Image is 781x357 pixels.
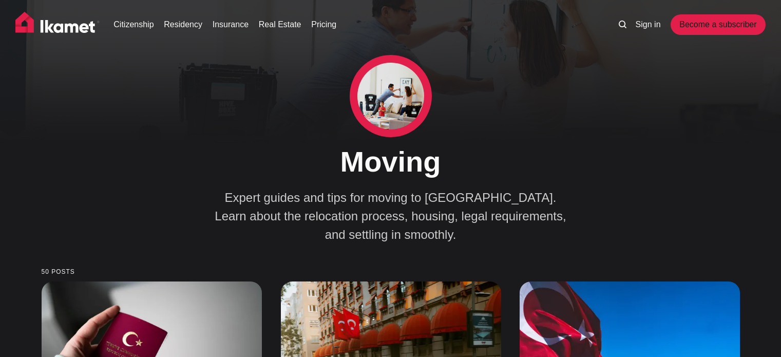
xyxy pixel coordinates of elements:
img: Ikamet home [15,12,100,37]
h1: Moving [201,144,581,179]
a: Sign in [636,18,661,31]
a: Insurance [213,18,249,31]
a: Residency [164,18,202,31]
a: Pricing [311,18,336,31]
p: Expert guides and tips for moving to [GEOGRAPHIC_DATA]. Learn about the relocation process, housi... [211,189,570,244]
a: Become a subscriber [671,14,765,35]
a: Real Estate [259,18,301,31]
small: 50 posts [42,269,740,275]
a: Citizenship [113,18,154,31]
img: Moving [357,63,424,129]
